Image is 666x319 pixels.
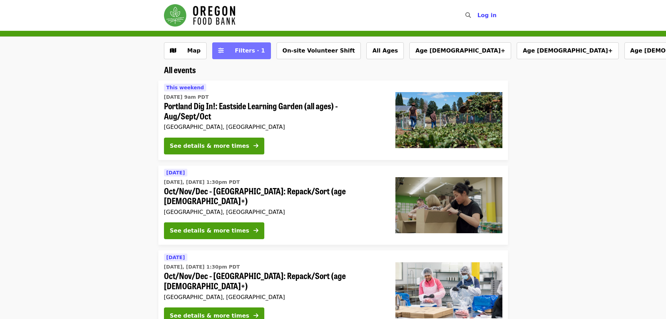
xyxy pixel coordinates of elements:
span: Portland Dig In!: Eastside Learning Garden (all ages) - Aug/Sept/Oct [164,101,384,121]
span: This weekend [166,85,204,90]
img: Oct/Nov/Dec - Beaverton: Repack/Sort (age 10+) organized by Oregon Food Bank [395,262,502,318]
i: search icon [465,12,471,19]
img: Oregon Food Bank - Home [164,4,235,27]
div: See details & more times [170,227,249,235]
button: See details & more times [164,222,264,239]
button: See details & more times [164,138,264,154]
i: arrow-right icon [253,143,258,149]
button: Log in [472,8,502,22]
span: Filters · 1 [235,47,265,54]
img: Oct/Nov/Dec - Portland: Repack/Sort (age 8+) organized by Oregon Food Bank [395,177,502,233]
time: [DATE], [DATE] 1:30pm PDT [164,179,240,186]
span: Oct/Nov/Dec - [GEOGRAPHIC_DATA]: Repack/Sort (age [DEMOGRAPHIC_DATA]+) [164,186,384,206]
div: [GEOGRAPHIC_DATA], [GEOGRAPHIC_DATA] [164,294,384,300]
i: sliders-h icon [218,47,224,54]
a: See details for "Portland Dig In!: Eastside Learning Garden (all ages) - Aug/Sept/Oct" [158,81,508,160]
span: Oct/Nov/Dec - [GEOGRAPHIC_DATA]: Repack/Sort (age [DEMOGRAPHIC_DATA]+) [164,271,384,291]
time: [DATE] 9am PDT [164,93,209,101]
span: [DATE] [166,255,185,260]
i: map icon [170,47,176,54]
div: See details & more times [170,142,249,150]
span: All events [164,63,196,76]
button: On-site Volunteer Shift [277,42,361,59]
time: [DATE], [DATE] 1:30pm PDT [164,263,240,271]
button: Show map view [164,42,207,59]
i: arrow-right icon [253,227,258,234]
span: Map [187,47,201,54]
i: arrow-right icon [253,312,258,319]
button: Age [DEMOGRAPHIC_DATA]+ [409,42,511,59]
a: See details for "Oct/Nov/Dec - Portland: Repack/Sort (age 8+)" [158,166,508,245]
button: All Ages [366,42,404,59]
button: Age [DEMOGRAPHIC_DATA]+ [517,42,618,59]
div: [GEOGRAPHIC_DATA], [GEOGRAPHIC_DATA] [164,124,384,130]
span: Log in [477,12,496,19]
input: Search [475,7,481,24]
div: [GEOGRAPHIC_DATA], [GEOGRAPHIC_DATA] [164,209,384,215]
img: Portland Dig In!: Eastside Learning Garden (all ages) - Aug/Sept/Oct organized by Oregon Food Bank [395,92,502,148]
button: Filters (1 selected) [212,42,271,59]
span: [DATE] [166,170,185,175]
